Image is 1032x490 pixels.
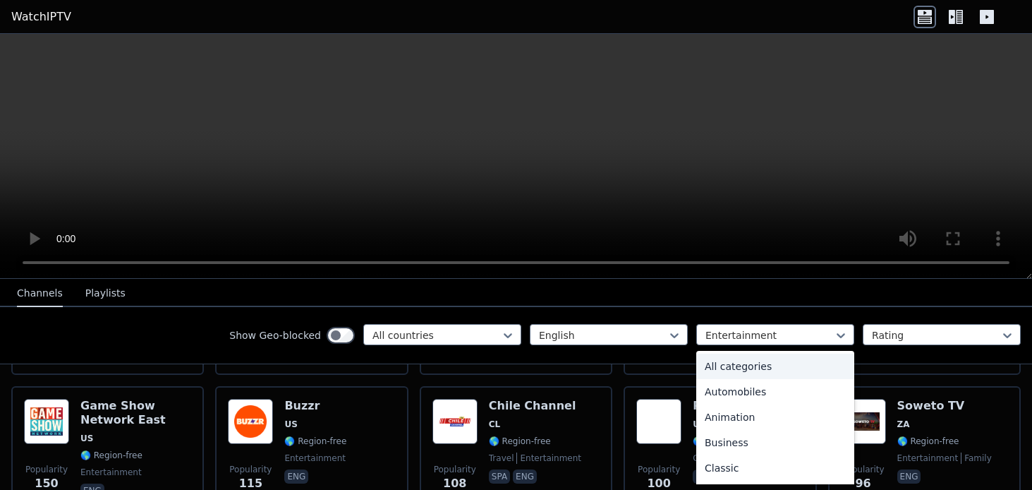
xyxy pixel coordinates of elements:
[842,464,885,475] span: Popularity
[80,399,191,427] h6: Game Show Network East
[284,399,346,413] h6: Buzzr
[696,354,854,379] div: All categories
[80,450,142,461] span: 🌎 Region-free
[897,453,959,464] span: entertainment
[489,399,581,413] h6: Chile Channel
[696,455,854,481] div: Classic
[25,464,68,475] span: Popularity
[897,419,910,430] span: ZA
[489,470,510,484] p: spa
[17,280,63,307] button: Channels
[693,419,705,430] span: US
[24,399,69,444] img: Game Show Network East
[284,436,346,447] span: 🌎 Region-free
[636,399,681,444] img: Panarmenian TV
[284,419,297,430] span: US
[432,399,478,444] img: Chile Channel
[696,430,854,455] div: Business
[80,433,93,444] span: US
[489,436,551,447] span: 🌎 Region-free
[434,464,476,475] span: Popularity
[961,453,992,464] span: family
[489,453,514,464] span: travel
[897,436,959,447] span: 🌎 Region-free
[841,399,886,444] img: Soweto TV
[693,453,724,464] span: culture
[897,399,992,413] h6: Soweto TV
[897,470,921,484] p: eng
[638,464,680,475] span: Popularity
[693,470,715,484] p: hye
[516,453,581,464] span: entertainment
[11,8,71,25] a: WatchIPTV
[85,280,126,307] button: Playlists
[229,464,272,475] span: Popularity
[489,419,500,430] span: CL
[696,379,854,405] div: Automobiles
[513,470,537,484] p: eng
[696,405,854,430] div: Animation
[228,399,273,444] img: Buzzr
[284,470,308,484] p: eng
[693,436,755,447] span: 🌎 Region-free
[693,399,803,413] h6: Panarmenian TV
[80,467,142,478] span: entertainment
[284,453,346,464] span: entertainment
[229,328,321,342] label: Show Geo-blocked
